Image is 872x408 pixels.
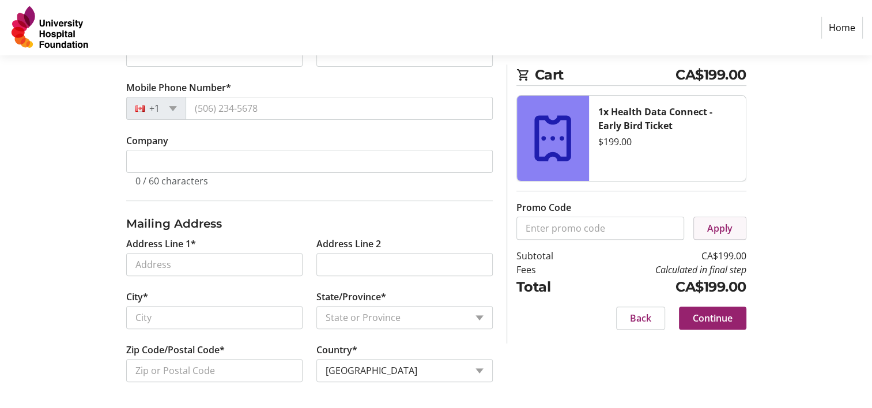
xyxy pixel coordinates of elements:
span: Back [630,311,651,325]
img: University Hospital Foundation's Logo [9,5,91,51]
td: Subtotal [516,249,583,263]
a: Home [821,17,863,39]
strong: 1x Health Data Connect - Early Bird Ticket [598,105,712,132]
td: CA$199.00 [583,249,746,263]
span: Continue [693,311,733,325]
label: Country* [316,343,357,357]
label: City* [126,290,148,304]
button: Back [616,307,665,330]
label: Promo Code [516,201,571,214]
div: $199.00 [598,135,737,149]
input: Enter promo code [516,217,684,240]
label: State/Province* [316,290,386,304]
span: Cart [535,65,676,85]
span: CA$199.00 [675,65,746,85]
input: Address [126,253,303,276]
label: Address Line 2 [316,237,381,251]
input: Zip or Postal Code [126,359,303,382]
tr-character-limit: 0 / 60 characters [135,175,208,187]
td: Fees [516,263,583,277]
td: CA$199.00 [583,277,746,297]
td: Calculated in final step [583,263,746,277]
td: Total [516,277,583,297]
label: Zip Code/Postal Code* [126,343,225,357]
label: Company [126,134,168,148]
button: Apply [693,217,746,240]
input: City [126,306,303,329]
button: Continue [679,307,746,330]
label: Address Line 1* [126,237,196,251]
label: Mobile Phone Number* [126,81,231,95]
input: (506) 234-5678 [186,97,493,120]
h3: Mailing Address [126,215,493,232]
span: Apply [707,221,733,235]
